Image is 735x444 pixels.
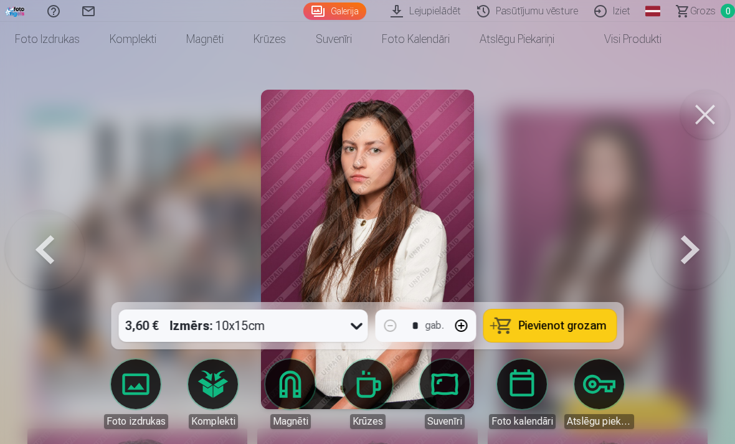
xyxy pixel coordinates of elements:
[564,359,634,429] a: Atslēgu piekariņi
[350,414,386,429] div: Krūzes
[690,4,716,19] span: Grozs
[333,359,402,429] a: Krūzes
[170,317,213,334] strong: Izmērs :
[721,4,735,18] span: 0
[425,318,444,333] div: gab.
[104,414,168,429] div: Foto izdrukas
[170,309,265,342] div: 10x15cm
[489,414,556,429] div: Foto kalendāri
[171,22,239,57] a: Magnēti
[410,359,480,429] a: Suvenīri
[465,22,569,57] a: Atslēgu piekariņi
[178,359,248,429] a: Komplekti
[101,359,171,429] a: Foto izdrukas
[255,359,325,429] a: Magnēti
[239,22,301,57] a: Krūzes
[270,414,311,429] div: Magnēti
[119,309,165,342] div: 3,60 €
[301,22,367,57] a: Suvenīri
[189,414,238,429] div: Komplekti
[519,320,607,331] span: Pievienot grozam
[367,22,465,57] a: Foto kalendāri
[5,5,26,17] img: /fa1
[564,414,634,429] div: Atslēgu piekariņi
[425,414,465,429] div: Suvenīri
[303,2,366,20] a: Galerija
[95,22,171,57] a: Komplekti
[487,359,557,429] a: Foto kalendāri
[484,309,617,342] button: Pievienot grozam
[569,22,676,57] a: Visi produkti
